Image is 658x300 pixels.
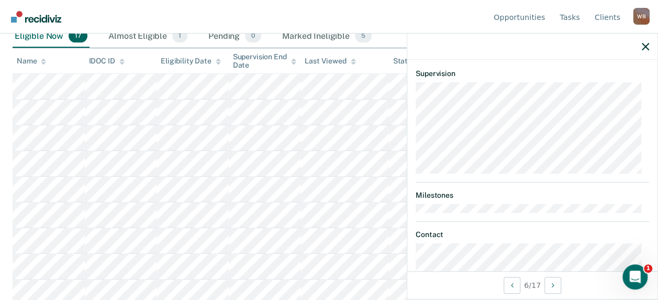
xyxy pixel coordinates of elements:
dt: Contact [416,230,649,239]
dt: Milestones [416,191,649,200]
button: Profile dropdown button [633,8,650,25]
div: W B [633,8,650,25]
span: 17 [69,29,87,43]
img: Recidiviz [11,11,61,23]
dt: Supervision [416,69,649,78]
div: Status [393,57,416,66]
iframe: Intercom live chat [622,264,648,290]
div: 6 / 17 [407,271,657,299]
div: Name [17,57,46,66]
div: Pending [206,25,263,48]
span: 0 [245,29,261,43]
div: Almost Eligible [106,25,189,48]
div: Eligible Now [13,25,90,48]
span: 1 [172,29,187,43]
div: Supervision End Date [233,52,297,70]
button: Previous Opportunity [504,277,520,294]
button: Next Opportunity [544,277,561,294]
span: 5 [355,29,372,43]
div: Marked Ineligible [280,25,374,48]
span: 1 [644,264,652,273]
div: Last Viewed [305,57,355,66]
div: Eligibility Date [161,57,221,66]
div: IDOC ID [89,57,125,66]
